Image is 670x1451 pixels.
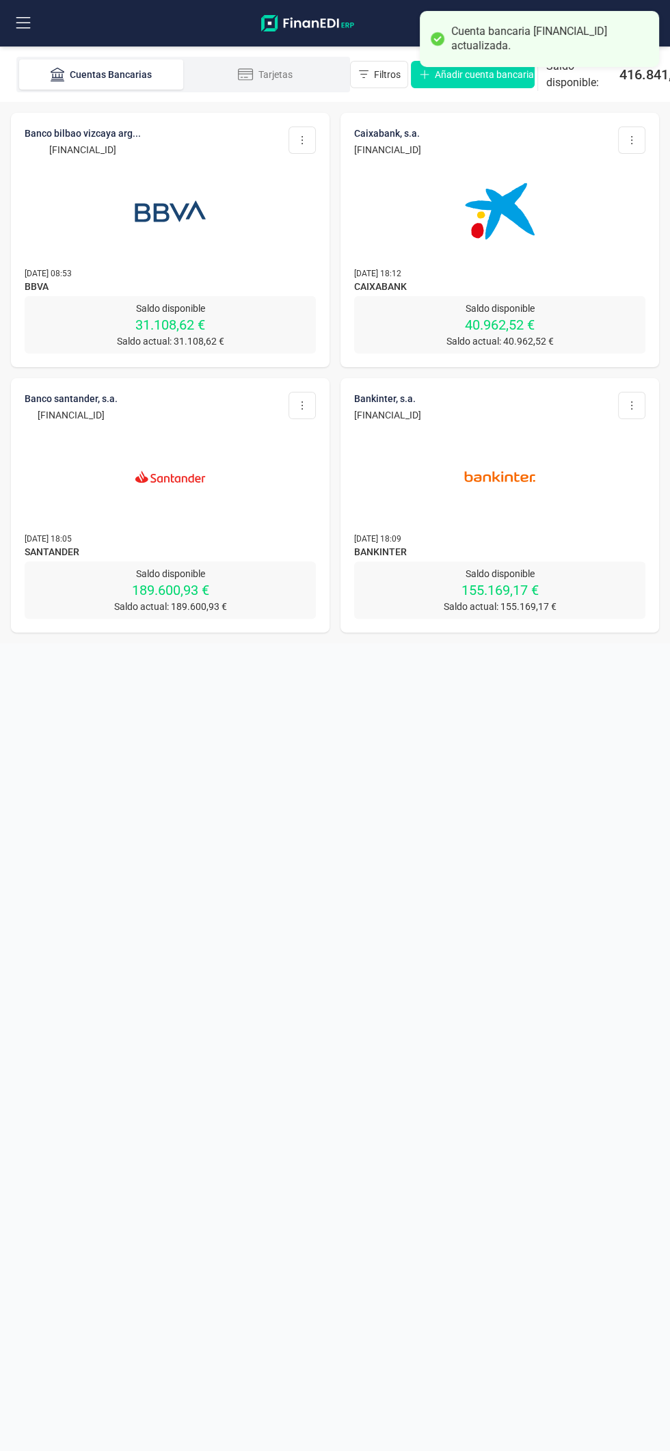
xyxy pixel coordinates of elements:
[374,68,401,81] span: Filtros
[354,280,645,296] span: CAIXABANK
[25,567,316,581] p: Saldo disponible
[25,581,316,600] p: 189.600,93 €
[25,302,316,315] p: Saldo disponible
[435,68,534,81] span: Añadir cuenta bancaria
[354,143,421,157] p: [FINANCIAL_ID]
[25,315,316,334] p: 31.108,62 €
[354,269,401,278] span: [DATE] 18:12
[411,61,535,88] button: Añadir cuenta bancaria
[354,600,645,613] p: Saldo actual: 155.169,17 €
[261,15,354,31] img: Logo Finanedi
[451,25,649,53] div: Cuenta bancaria [FINANCIAL_ID] actualizada.
[211,68,320,81] div: Tarjetas
[354,581,645,600] p: 155.169,17 €
[354,545,645,561] span: BANKINTER
[25,600,316,613] p: Saldo actual: 189.600,93 €
[354,302,645,315] p: Saldo disponible
[25,392,118,405] p: BANCO SANTANDER, S.A.
[354,392,421,405] p: BANKINTER, S.A.
[546,58,614,91] span: Saldo disponible:
[354,408,421,422] p: [FINANCIAL_ID]
[25,408,118,422] p: [FINANCIAL_ID]
[25,545,316,561] span: SANTANDER
[354,334,645,348] p: Saldo actual: 40.962,52 €
[25,280,316,296] span: BBVA
[354,567,645,581] p: Saldo disponible
[25,269,72,278] span: [DATE] 08:53
[350,61,408,88] button: Filtros
[25,534,72,544] span: [DATE] 18:05
[25,334,316,348] p: Saldo actual: 31.108,62 €
[354,534,401,544] span: [DATE] 18:09
[25,143,141,157] p: [FINANCIAL_ID]
[25,127,141,140] p: BANCO BILBAO VIZCAYA ARG...
[354,315,645,334] p: 40.962,52 €
[354,127,421,140] p: CAIXABANK, S.A.
[46,68,156,81] div: Cuentas Bancarias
